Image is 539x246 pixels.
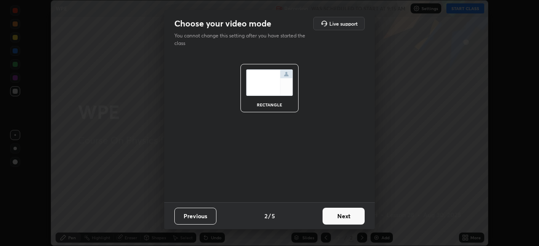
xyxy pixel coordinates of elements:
[272,212,275,220] h4: 5
[174,208,216,225] button: Previous
[268,212,271,220] h4: /
[174,18,271,29] h2: Choose your video mode
[246,69,293,96] img: normalScreenIcon.ae25ed63.svg
[253,103,286,107] div: rectangle
[174,32,311,47] p: You cannot change this setting after you have started the class
[264,212,267,220] h4: 2
[329,21,358,26] h5: Live support
[323,208,365,225] button: Next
